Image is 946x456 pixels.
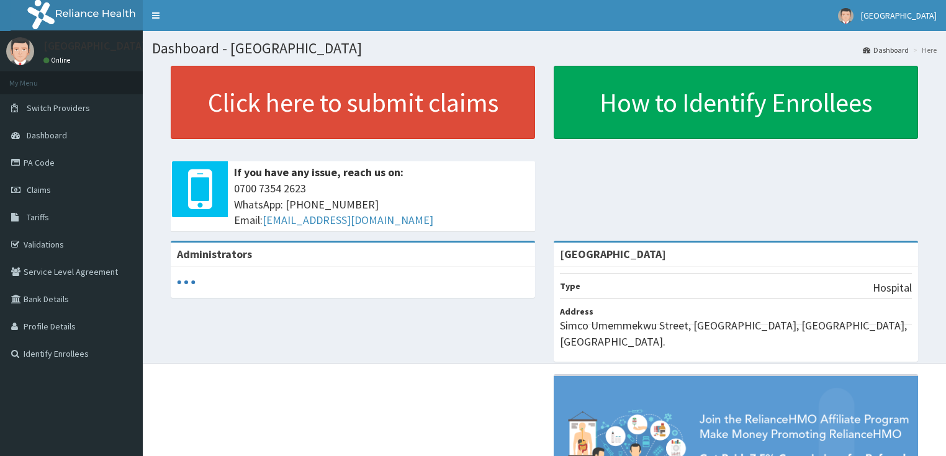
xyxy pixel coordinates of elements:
[27,130,67,141] span: Dashboard
[27,102,90,114] span: Switch Providers
[560,247,666,261] strong: [GEOGRAPHIC_DATA]
[234,165,403,179] b: If you have any issue, reach us on:
[234,181,529,228] span: 0700 7354 2623 WhatsApp: [PHONE_NUMBER] Email:
[43,56,73,65] a: Online
[171,66,535,139] a: Click here to submit claims
[838,8,854,24] img: User Image
[263,213,433,227] a: [EMAIL_ADDRESS][DOMAIN_NAME]
[177,273,196,292] svg: audio-loading
[177,247,252,261] b: Administrators
[554,66,918,139] a: How to Identify Enrollees
[6,37,34,65] img: User Image
[873,280,912,296] p: Hospital
[27,184,51,195] span: Claims
[43,40,146,51] p: [GEOGRAPHIC_DATA]
[863,45,909,55] a: Dashboard
[560,306,593,317] b: Address
[560,280,580,292] b: Type
[910,45,937,55] li: Here
[152,40,937,56] h1: Dashboard - [GEOGRAPHIC_DATA]
[560,318,912,349] p: Simco Umemmekwu Street, [GEOGRAPHIC_DATA], [GEOGRAPHIC_DATA], [GEOGRAPHIC_DATA].
[27,212,49,223] span: Tariffs
[861,10,937,21] span: [GEOGRAPHIC_DATA]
